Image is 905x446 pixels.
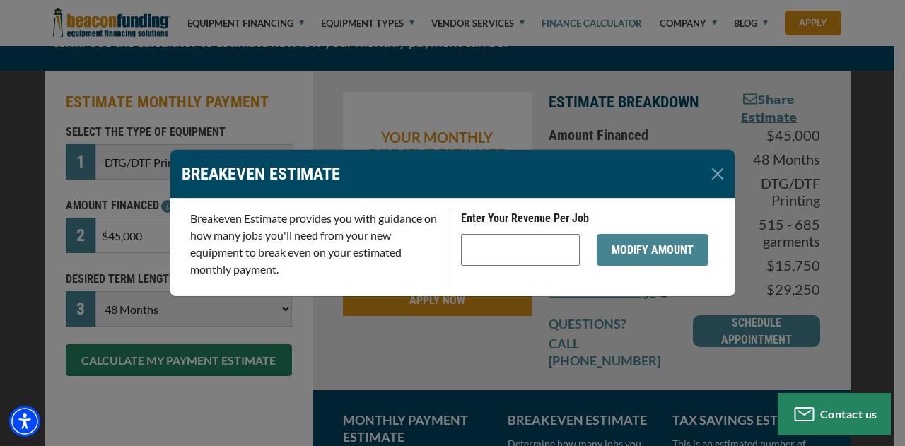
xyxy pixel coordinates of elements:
label: Enter Your Revenue Per Job [461,210,589,227]
p: Breakeven Estimate provides you with guidance on how many jobs you'll need from your new equipmen... [190,210,443,278]
button: MODIFY AMOUNT [597,234,708,266]
p: BREAKEVEN ESTIMATE [182,161,340,187]
div: Accessibility Menu [9,406,40,437]
span: Contact us [820,407,877,421]
button: Close [706,163,729,185]
button: Contact us [778,393,891,435]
